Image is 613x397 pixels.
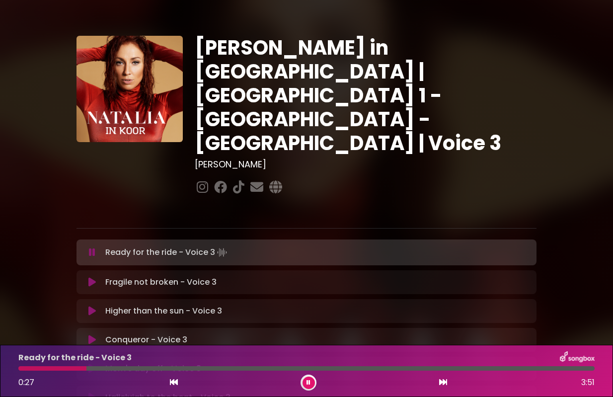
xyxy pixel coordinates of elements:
[195,36,537,155] h1: [PERSON_NAME] in [GEOGRAPHIC_DATA] | [GEOGRAPHIC_DATA] 1 - [GEOGRAPHIC_DATA] - [GEOGRAPHIC_DATA] ...
[105,245,229,259] p: Ready for the ride - Voice 3
[560,351,595,364] img: songbox-logo-white.png
[18,352,132,364] p: Ready for the ride - Voice 3
[215,245,229,259] img: waveform4.gif
[105,276,217,288] p: Fragile not broken - Voice 3
[105,305,222,317] p: Higher than the sun - Voice 3
[581,377,595,389] span: 3:51
[195,159,537,170] h3: [PERSON_NAME]
[18,377,34,388] span: 0:27
[105,334,187,346] p: Conqueror - Voice 3
[77,36,183,142] img: YTVS25JmS9CLUqXqkEhs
